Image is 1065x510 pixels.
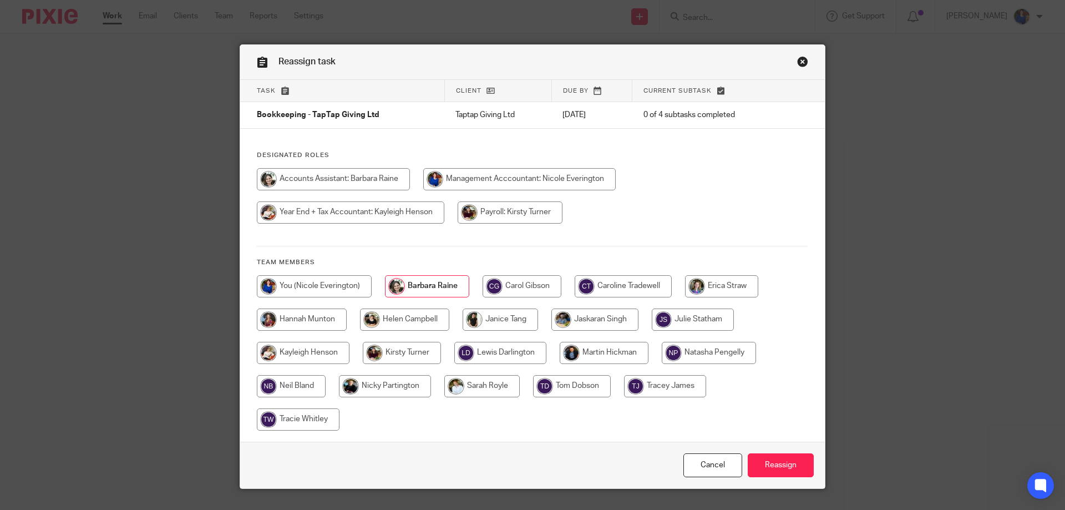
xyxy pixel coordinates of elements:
span: Task [257,88,276,94]
a: Close this dialog window [797,56,808,71]
span: Reassign task [278,57,336,66]
td: 0 of 4 subtasks completed [632,102,782,129]
p: [DATE] [562,109,621,120]
p: Taptap Giving Ltd [455,109,540,120]
span: Due by [563,88,589,94]
input: Reassign [748,453,814,477]
span: Client [456,88,481,94]
h4: Team members [257,258,808,267]
a: Close this dialog window [683,453,742,477]
h4: Designated Roles [257,151,808,160]
span: Bookkeeping - TapTap Giving Ltd [257,112,379,119]
span: Current subtask [643,88,712,94]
